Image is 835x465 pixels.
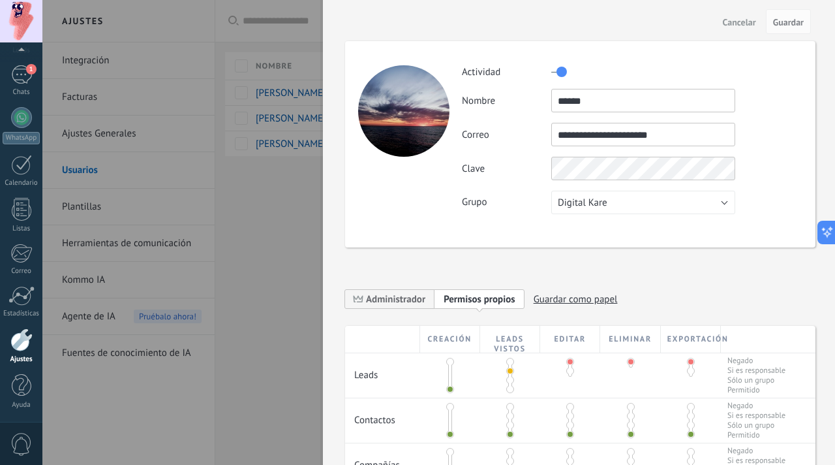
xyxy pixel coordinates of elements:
[551,191,735,214] button: Digital Kare
[727,356,785,366] span: Negado
[600,326,660,353] div: Eliminar
[540,326,600,353] div: Editar
[3,179,40,187] div: Calendario
[727,401,785,411] span: Negado
[462,196,551,208] label: Grupo
[773,18,804,27] span: Guardar
[727,411,785,421] span: Si es responsable
[462,95,551,107] label: Nombre
[3,310,40,318] div: Estadísticas
[3,88,40,97] div: Chats
[480,326,540,353] div: Leads vistos
[462,163,551,175] label: Clave
[434,289,524,309] span: Add new role
[462,129,551,141] label: Correo
[3,267,40,276] div: Correo
[444,293,515,306] span: Permisos propios
[718,11,761,32] button: Cancelar
[3,401,40,409] div: Ayuda
[723,18,756,27] span: Cancelar
[3,132,40,144] div: WhatsApp
[3,355,40,364] div: Ajustes
[766,9,811,34] button: Guardar
[462,66,551,78] label: Actividad
[26,64,37,74] span: 1
[345,398,420,433] div: Contactos
[661,326,721,353] div: Exportación
[345,353,420,388] div: Leads
[727,385,785,395] span: Permitido
[727,446,785,456] span: Negado
[727,366,785,376] span: Si es responsable
[558,197,607,209] span: Digital Kare
[420,326,480,353] div: Creación
[345,289,434,309] span: Administrador
[727,421,785,430] span: Sólo un grupo
[366,293,425,306] span: Administrador
[727,376,785,385] span: Sólo un grupo
[727,430,785,440] span: Permitido
[3,225,40,233] div: Listas
[534,289,618,310] span: Guardar como papel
